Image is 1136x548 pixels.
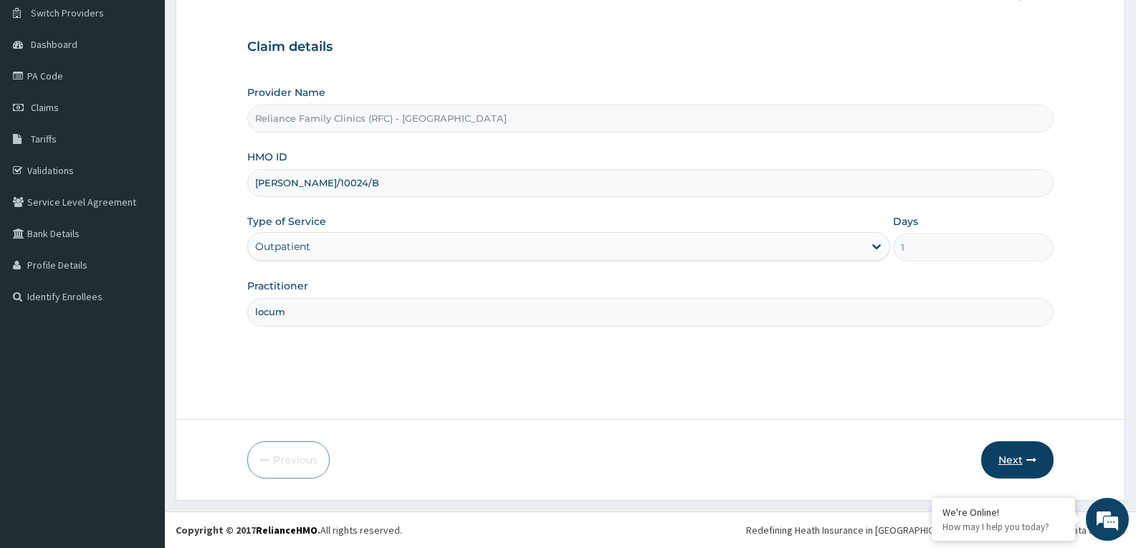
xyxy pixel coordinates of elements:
[255,239,310,254] div: Outpatient
[83,181,198,325] span: We're online!
[247,39,1054,55] h3: Claim details
[247,169,1054,197] input: Enter HMO ID
[942,506,1064,519] div: We're Online!
[75,80,241,99] div: Chat with us now
[247,214,326,229] label: Type of Service
[31,6,104,19] span: Switch Providers
[746,523,1125,537] div: Redefining Heath Insurance in [GEOGRAPHIC_DATA] using Telemedicine and Data Science!
[31,101,59,114] span: Claims
[165,511,1136,548] footer: All rights reserved.
[247,441,330,479] button: Previous
[247,298,1054,326] input: Enter Name
[247,150,287,164] label: HMO ID
[176,524,320,537] strong: Copyright © 2017 .
[981,441,1054,479] button: Next
[942,521,1064,533] p: How may I help you today?
[893,214,918,229] label: Days
[256,524,318,537] a: RelianceHMO
[247,279,308,293] label: Practitioner
[235,7,269,42] div: Minimize live chat window
[31,38,77,51] span: Dashboard
[31,133,57,145] span: Tariffs
[7,391,273,441] textarea: Type your message and hit 'Enter'
[247,85,325,100] label: Provider Name
[27,72,58,107] img: d_794563401_company_1708531726252_794563401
